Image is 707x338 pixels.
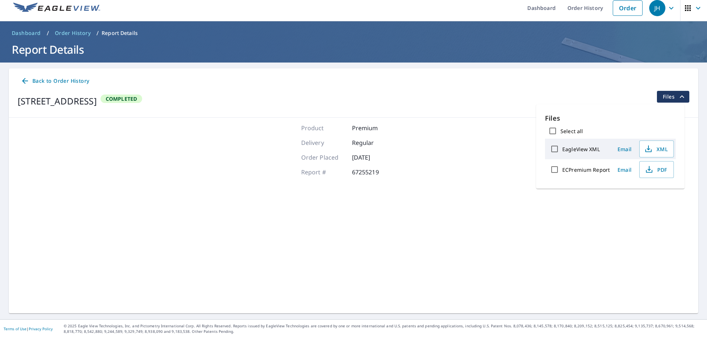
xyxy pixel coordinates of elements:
p: Report # [301,168,345,177]
button: Email [613,164,636,175]
p: [DATE] [352,153,396,162]
span: Order History [55,29,91,37]
p: Order Placed [301,153,345,162]
span: PDF [644,165,668,174]
span: Files [663,92,686,101]
p: Regular [352,138,396,147]
span: Email [616,146,633,153]
li: / [47,29,49,38]
button: Email [613,143,636,155]
button: XML [639,140,674,157]
p: © 2025 Eagle View Technologies, Inc. and Pictometry International Corp. All Rights Reserved. Repo... [64,323,703,334]
nav: breadcrumb [9,27,698,39]
label: EagleView XML [562,146,600,153]
span: Completed [101,95,142,102]
p: Report Details [102,29,138,37]
span: Dashboard [12,29,41,37]
button: PDF [639,161,674,178]
a: Order [613,0,643,16]
p: Files [545,113,676,123]
p: Premium [352,124,396,132]
img: EV Logo [13,3,100,14]
button: filesDropdownBtn-67255219 [657,91,689,103]
a: Back to Order History [18,74,92,88]
p: Product [301,124,345,132]
h1: Report Details [9,42,698,57]
li: / [96,29,99,38]
div: [STREET_ADDRESS] [18,95,97,108]
a: Terms of Use [4,326,27,331]
span: Email [616,166,633,173]
p: | [4,327,53,331]
label: ECPremium Report [562,166,610,173]
a: Dashboard [9,27,44,39]
p: 67255219 [352,168,396,177]
a: Privacy Policy [29,326,53,331]
p: Delivery [301,138,345,147]
span: XML [644,145,668,153]
label: Select all [560,128,583,135]
span: Back to Order History [21,77,89,86]
a: Order History [52,27,94,39]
